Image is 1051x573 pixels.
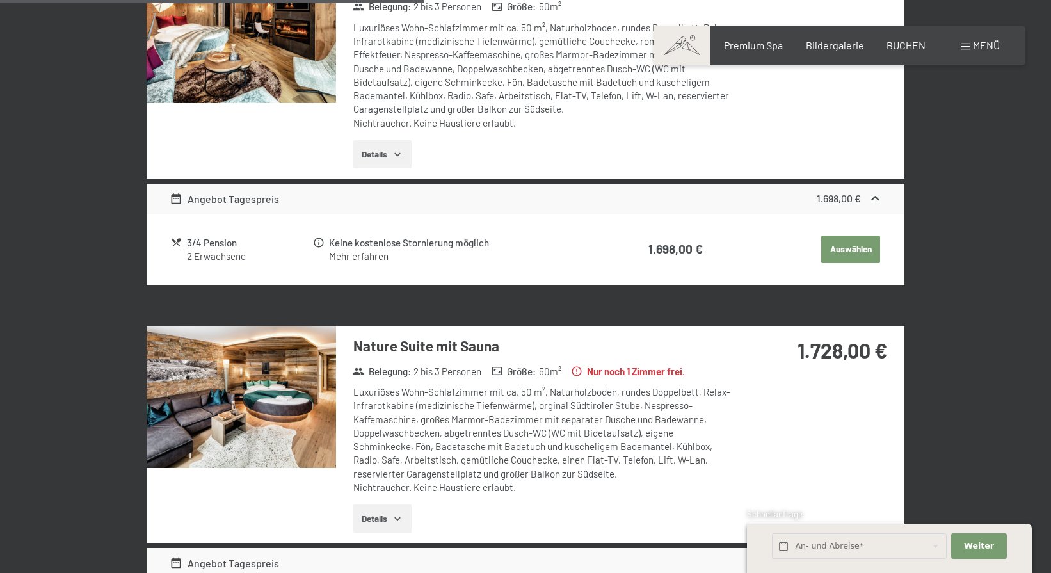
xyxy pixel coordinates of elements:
button: Details [353,140,412,168]
div: 3/4 Pension [187,236,312,250]
div: Keine kostenlose Stornierung möglich [329,236,595,250]
button: Auswählen [821,236,880,264]
strong: Belegung : [353,365,411,378]
div: Angebot Tagespreis [170,556,280,571]
span: Menü [973,39,1000,51]
span: Weiter [964,540,994,552]
div: Luxuriöses Wohn-Schlafzimmer mit ca. 50 m², Naturholzboden, rundes Doppelbett, Relax-Infrarotkabi... [353,21,734,130]
div: Angebot Tagespreis1.698,00 € [147,184,904,214]
span: 2 bis 3 Personen [413,365,481,378]
strong: Größe : [492,365,536,378]
button: Weiter [951,533,1006,560]
h3: Nature Suite mit Sauna [353,336,734,356]
span: 50 m² [539,365,561,378]
div: 2 Erwachsene [187,250,312,263]
a: BUCHEN [887,39,926,51]
a: Premium Spa [724,39,783,51]
img: mss_renderimg.php [147,326,336,468]
div: Luxuriöses Wohn-Schlafzimmer mit ca. 50 m², Naturholzboden, rundes Doppelbett, Relax-Infrarotkabi... [353,385,734,494]
span: Schnellanfrage [747,509,803,519]
strong: 1.698,00 € [817,192,861,204]
div: Angebot Tagespreis [170,191,280,207]
a: Mehr erfahren [329,250,389,262]
strong: Nur noch 1 Zimmer frei. [571,365,685,378]
a: Bildergalerie [806,39,864,51]
strong: 1.728,00 € [798,338,887,362]
button: Details [353,504,412,533]
strong: 1.698,00 € [648,241,703,256]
